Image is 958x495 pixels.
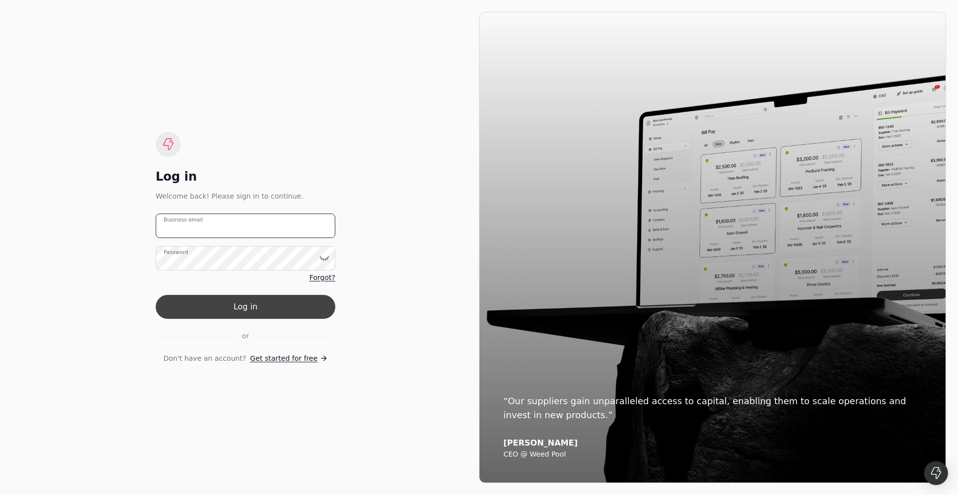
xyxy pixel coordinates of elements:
[503,438,922,448] div: [PERSON_NAME]
[503,394,922,422] div: “Our suppliers gain unparalleled access to capital, enabling them to scale operations and invest ...
[250,353,327,364] a: Get started for free
[156,295,335,319] button: Log in
[163,353,246,364] span: Don't have an account?
[156,191,335,202] div: Welcome back! Please sign in to continue.
[164,248,188,256] label: Password
[250,353,317,364] span: Get started for free
[156,169,335,185] div: Log in
[164,216,203,224] label: Business email
[924,461,948,485] div: Open Intercom Messenger
[309,272,335,283] a: Forgot?
[503,450,922,459] div: CEO @ Weed Pool
[242,331,249,341] span: or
